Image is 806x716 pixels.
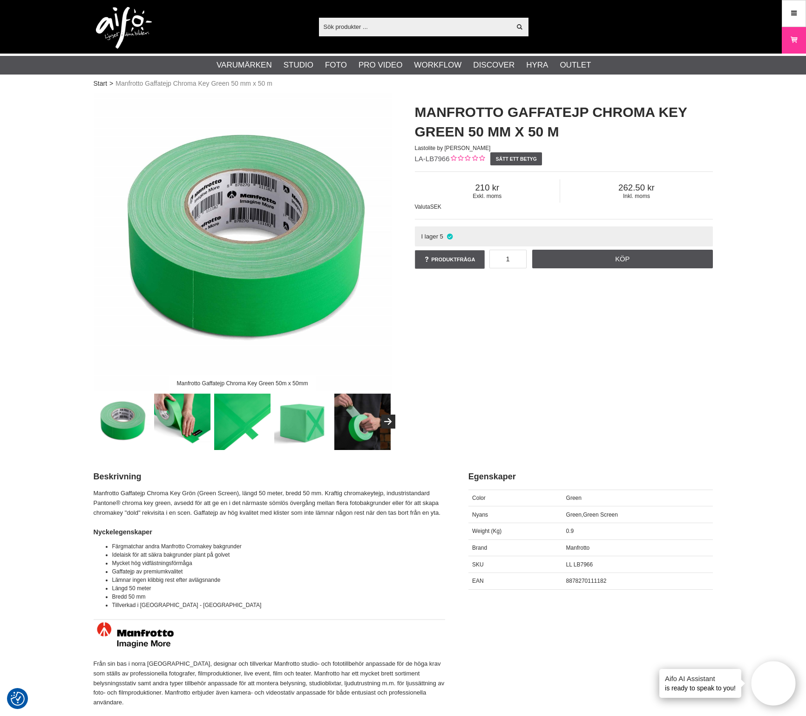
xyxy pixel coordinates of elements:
span: Nyans [472,511,488,518]
span: Brand [472,545,487,551]
span: Color [472,495,486,501]
span: LA-LB7966 [415,155,450,163]
img: Manfrotto Gaffatejp Chroma Key Green 50m x 50mm [94,394,150,450]
a: Hyra [526,59,548,71]
span: 210 [415,183,560,193]
span: Green,Green Screen [566,511,618,518]
img: Manfrotto Gaffatejp Chroma Key Green 50m x 50mm [94,93,392,391]
span: Inkl. moms [560,193,712,199]
p: Från sin bas i norra [GEOGRAPHIC_DATA], designar och tillverkar Manfrotto studio- och fototillbeh... [94,659,445,708]
li: Gaffatejp av premiumkvalitet [112,567,445,576]
a: Discover [473,59,515,71]
a: Outlet [560,59,591,71]
span: Manfrotto [566,545,590,551]
li: Lämnar ingen klibbig rest efter avlägsnande [112,576,445,584]
div: is ready to speak to you! [659,669,741,698]
a: Foto [325,59,347,71]
img: Manfrotto LB7966 [214,394,271,450]
span: Valuta [415,204,430,210]
h2: Egenskaper [468,471,713,483]
img: Manfrotto LB7966 [274,394,331,450]
img: Revisit consent button [11,692,25,706]
h4: Aifo AI Assistant [665,674,736,683]
a: Sätt ett betyg [490,152,542,165]
input: Sök produkter ... [319,20,511,34]
span: 0.9 [566,528,574,534]
a: Workflow [414,59,461,71]
button: Next [381,415,395,429]
li: Idelaisk för att säkra bakgrunder plant på golvet [112,551,445,559]
span: I lager [421,233,438,240]
div: Manfrotto Gaffatejp Chroma Key Green 50m x 50mm [169,375,316,391]
h1: Manfrotto Gaffatejp Chroma Key Green 50 mm x 50 m [415,102,713,142]
span: SEK [430,204,441,210]
li: Tillverkad i [GEOGRAPHIC_DATA] - [GEOGRAPHIC_DATA] [112,601,445,609]
span: Weight (Kg) [472,528,501,534]
li: Mycket hög vidfästningsförmåga [112,559,445,567]
h2: Beskrivning [94,471,445,483]
span: Manfrotto Gaffatejp Chroma Key Green 50 mm x 50 m [115,79,272,89]
span: EAN [472,578,484,584]
a: Studio [284,59,313,71]
span: 5 [440,233,443,240]
a: Varumärken [217,59,272,71]
span: 262.50 [560,183,712,193]
span: SKU [472,561,484,568]
i: I lager [446,233,454,240]
span: > [109,79,113,89]
img: logo.png [96,7,152,49]
span: Lastolite by [PERSON_NAME] [415,145,491,151]
img: Manfrotto - Imagine More [94,615,445,650]
button: Samtyckesinställningar [11,690,25,707]
li: Färgmatchar andra Manfrotto Cromakey bakgrunder [112,542,445,551]
p: Manfrotto Gaffatejp Chroma Key Grön (Green Screen), längd 50 meter, bredd 50 mm. Kraftig chromake... [94,489,445,518]
div: Kundbetyg: 0 [450,154,485,164]
img: Manfrotto LB7966 [154,394,210,450]
li: Längd 50 meter [112,584,445,593]
span: Green [566,495,582,501]
span: LL LB7966 [566,561,593,568]
h4: Nyckelegenskaper [94,527,445,537]
img: Manfrotto LB7966 [334,394,391,450]
span: Exkl. moms [415,193,560,199]
a: Köp [532,250,713,268]
li: Bredd 50 mm [112,593,445,601]
a: Start [94,79,108,89]
a: Produktfråga [415,250,485,269]
a: Pro Video [359,59,402,71]
span: 8878270111182 [566,578,607,584]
